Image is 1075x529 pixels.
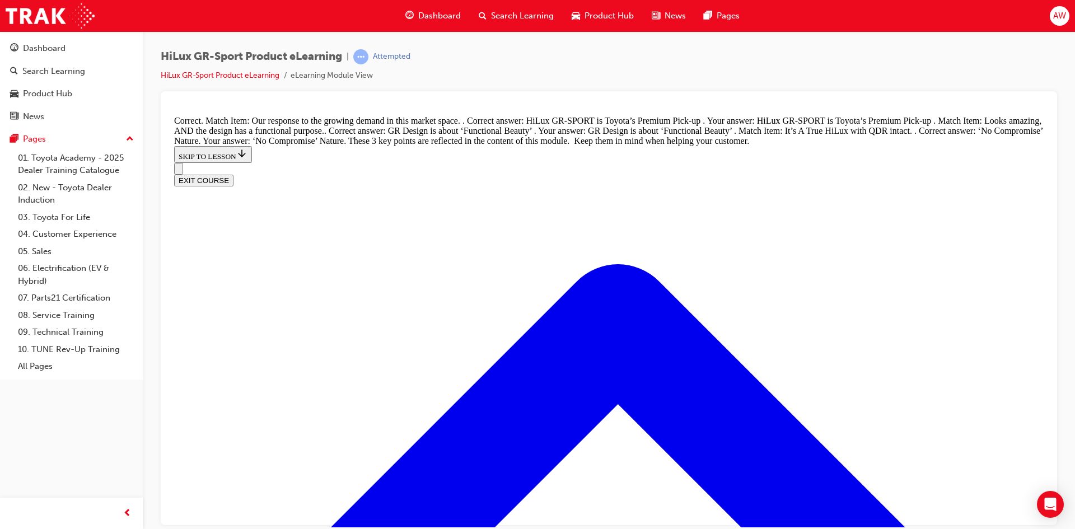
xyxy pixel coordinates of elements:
span: Search Learning [491,10,554,22]
a: pages-iconPages [695,4,749,27]
div: Search Learning [22,65,85,78]
span: | [347,50,349,63]
a: news-iconNews [643,4,695,27]
a: Dashboard [4,38,138,59]
a: News [4,106,138,127]
span: guage-icon [10,44,18,54]
div: Open Intercom Messenger [1037,491,1064,518]
button: Pages [4,129,138,149]
button: EXIT COURSE [4,63,64,75]
div: Correct. Match Item: ​Our response to the growing demand in this market space. . Correct answer: ... [4,4,874,35]
span: car-icon [572,9,580,23]
div: Attempted [373,52,410,62]
a: Product Hub [4,83,138,104]
span: Pages [717,10,740,22]
a: 09. Technical Training [13,324,138,341]
span: SKIP TO LESSON [9,41,78,49]
button: Open navigation menu [4,52,13,63]
div: Dashboard [23,42,66,55]
a: 08. Service Training [13,307,138,324]
a: 07. Parts21 Certification [13,289,138,307]
a: car-iconProduct Hub [563,4,643,27]
a: HiLux GR-Sport Product eLearning [161,71,279,80]
div: Product Hub [23,87,72,100]
div: Pages [23,133,46,146]
span: AW [1053,10,1066,22]
span: prev-icon [123,507,132,521]
a: search-iconSearch Learning [470,4,563,27]
span: Dashboard [418,10,461,22]
span: search-icon [479,9,487,23]
span: guage-icon [405,9,414,23]
a: All Pages [13,358,138,375]
span: HiLux GR-Sport Product eLearning [161,50,342,63]
span: car-icon [10,89,18,99]
button: AW [1050,6,1069,26]
button: SKIP TO LESSON [4,35,82,52]
span: search-icon [10,67,18,77]
a: 06. Electrification (EV & Hybrid) [13,260,138,289]
a: 02. New - Toyota Dealer Induction [13,179,138,209]
a: 05. Sales [13,243,138,260]
span: learningRecordVerb_ATTEMPT-icon [353,49,368,64]
a: guage-iconDashboard [396,4,470,27]
span: news-icon [652,9,660,23]
span: pages-icon [10,134,18,144]
a: 03. Toyota For Life [13,209,138,226]
button: DashboardSearch LearningProduct HubNews [4,36,138,129]
span: Product Hub [585,10,634,22]
span: up-icon [126,132,134,147]
a: 10. TUNE Rev-Up Training [13,341,138,358]
span: news-icon [10,112,18,122]
a: Search Learning [4,61,138,82]
a: 01. Toyota Academy - 2025 Dealer Training Catalogue [13,149,138,179]
div: News [23,110,44,123]
span: News [665,10,686,22]
img: Trak [6,3,95,29]
span: pages-icon [704,9,712,23]
li: eLearning Module View [291,69,373,82]
a: 04. Customer Experience [13,226,138,243]
nav: Navigation menu [4,52,874,75]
